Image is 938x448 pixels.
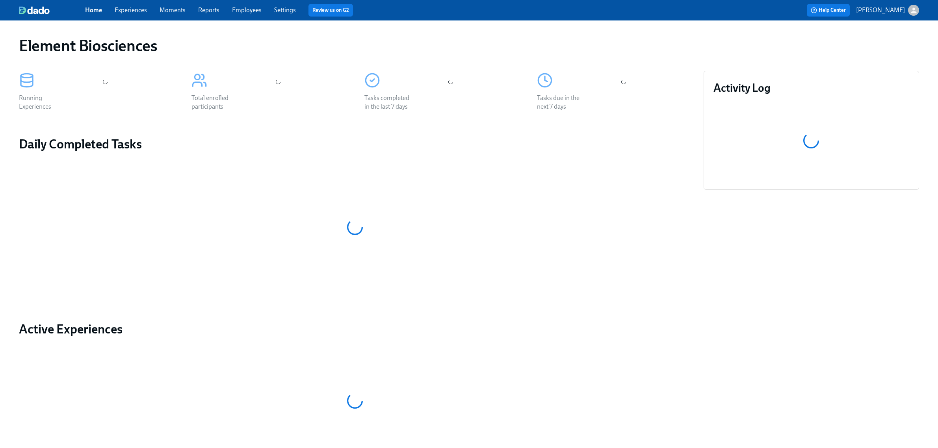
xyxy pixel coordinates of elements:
h2: Daily Completed Tasks [19,136,691,152]
a: dado [19,6,85,14]
img: dado [19,6,50,14]
a: Employees [232,6,262,14]
a: Reports [198,6,219,14]
button: Help Center [807,4,850,17]
a: Experiences [115,6,147,14]
a: Home [85,6,102,14]
p: [PERSON_NAME] [856,6,905,15]
a: Review us on G2 [312,6,349,14]
div: Running Experiences [19,94,69,111]
a: Settings [274,6,296,14]
button: Review us on G2 [308,4,353,17]
h1: Element Biosciences [19,36,157,55]
h3: Activity Log [713,81,909,95]
span: Help Center [811,6,846,14]
a: Moments [160,6,186,14]
a: Active Experiences [19,321,691,337]
div: Tasks completed in the last 7 days [364,94,415,111]
div: Total enrolled participants [191,94,242,111]
button: [PERSON_NAME] [856,5,919,16]
div: Tasks due in the next 7 days [537,94,587,111]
